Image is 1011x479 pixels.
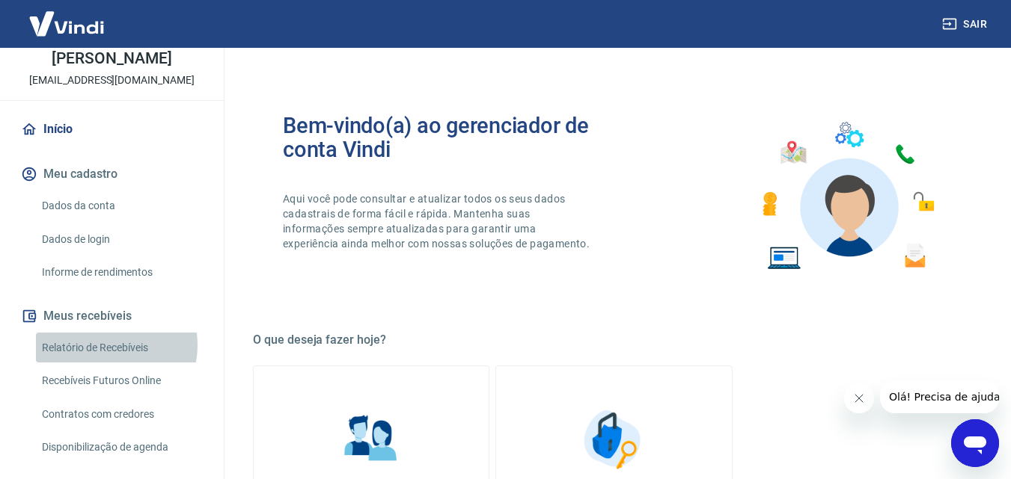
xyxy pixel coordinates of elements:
iframe: Mensagem da empresa [880,380,999,413]
img: Vindi [18,1,115,46]
a: Dados de login [36,224,206,255]
img: Informações pessoais [334,402,409,477]
button: Sair [939,10,993,38]
img: Segurança [576,402,651,477]
a: Contratos com credores [36,399,206,430]
iframe: Fechar mensagem [844,383,874,413]
button: Meus recebíveis [18,300,206,333]
h2: Bem-vindo(a) ao gerenciador de conta Vindi [283,114,614,161]
p: [EMAIL_ADDRESS][DOMAIN_NAME] [29,72,195,88]
a: Relatório de Recebíveis [36,333,206,363]
a: Disponibilização de agenda [36,432,206,463]
iframe: Botão para abrir a janela de mensagens [951,419,999,467]
a: Recebíveis Futuros Online [36,365,206,396]
a: Informe de rendimentos [36,257,206,288]
a: Início [18,113,206,146]
span: Olá! Precisa de ajuda? [9,10,126,22]
p: [PERSON_NAME] [52,51,171,67]
img: Imagem de um avatar masculino com diversos icones exemplificando as funcionalidades do gerenciado... [749,114,945,279]
button: Meu cadastro [18,158,206,191]
a: Dados da conta [36,191,206,221]
p: Aqui você pode consultar e atualizar todos os seus dados cadastrais de forma fácil e rápida. Mant... [283,191,593,251]
h5: O que deseja fazer hoje? [253,333,975,347]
